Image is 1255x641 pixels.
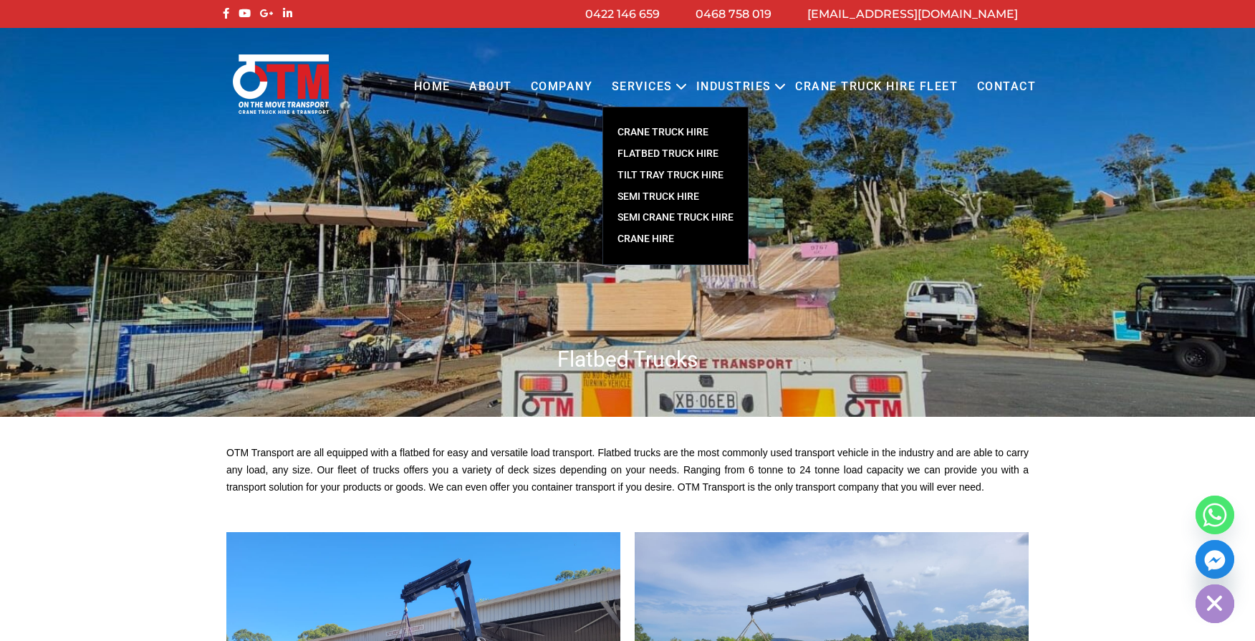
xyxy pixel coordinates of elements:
[226,445,1029,496] p: OTM Transport are all equipped with a flatbed for easy and versatile load transport. Flatbed truc...
[219,345,1036,373] h1: Flatbed Trucks
[603,143,748,165] a: FLATBED TRUCK HIRE
[786,67,967,107] a: Crane Truck Hire Fleet
[230,53,332,115] img: Otmtransport
[807,7,1018,21] a: [EMAIL_ADDRESS][DOMAIN_NAME]
[585,7,660,21] a: 0422 146 659
[1196,496,1234,534] a: Whatsapp
[603,207,748,228] a: SEMI CRANE TRUCK HIRE
[603,122,748,143] a: CRANE TRUCK HIRE
[521,67,602,107] a: COMPANY
[1196,540,1234,579] a: Facebook_Messenger
[603,165,748,186] a: TILT TRAY TRUCK HIRE
[603,186,748,208] a: SEMI TRUCK HIRE
[460,67,521,107] a: About
[404,67,459,107] a: Home
[687,67,781,107] a: Industries
[603,228,748,250] a: Crane Hire
[602,67,682,107] a: Services
[967,67,1045,107] a: Contact
[696,7,771,21] a: 0468 758 019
